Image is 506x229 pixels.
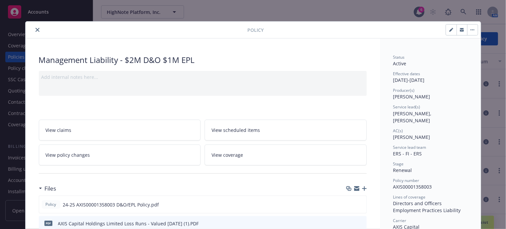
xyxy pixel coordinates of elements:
span: View scheduled items [212,127,260,134]
a: View policy changes [39,144,201,165]
span: AXIS00001358003 [393,184,432,190]
button: preview file [358,201,364,208]
div: Files [39,184,56,193]
span: Stage [393,161,404,167]
span: PDF [44,221,52,226]
span: Service lead team [393,144,426,150]
span: Lines of coverage [393,194,426,200]
span: Effective dates [393,71,420,77]
span: Carrier [393,218,407,223]
div: [DATE] - [DATE] [393,71,468,84]
div: AXIS Capital Holdings Limited Loss Runs - Valued [DATE] (1).PDF [58,220,199,227]
a: View claims [39,120,201,141]
span: Policy [248,27,264,33]
span: Active [393,60,407,67]
button: preview file [358,220,364,227]
span: View claims [46,127,72,134]
span: ERS - FI - ERS [393,150,422,157]
div: Management Liability - $2M D&O $1M EPL [39,54,367,66]
a: View coverage [205,144,367,165]
span: Status [393,54,405,60]
span: Policy [44,201,58,207]
span: Service lead(s) [393,104,420,110]
div: Employment Practices Liability [393,207,468,214]
span: [PERSON_NAME], [PERSON_NAME] [393,110,433,124]
div: Directors and Officers [393,200,468,207]
span: [PERSON_NAME] [393,93,430,100]
span: 24-25 AXIS00001358003 D&O/EPL Policy.pdf [63,201,159,208]
span: View coverage [212,151,243,158]
span: Renewal [393,167,412,173]
h3: Files [45,184,56,193]
a: View scheduled items [205,120,367,141]
span: AC(s) [393,128,403,134]
span: View policy changes [46,151,90,158]
span: [PERSON_NAME] [393,134,430,140]
button: close [33,26,41,34]
button: download file [348,220,353,227]
div: Add internal notes here... [41,74,364,81]
button: download file [347,201,352,208]
span: Policy number [393,178,419,183]
span: Producer(s) [393,87,415,93]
